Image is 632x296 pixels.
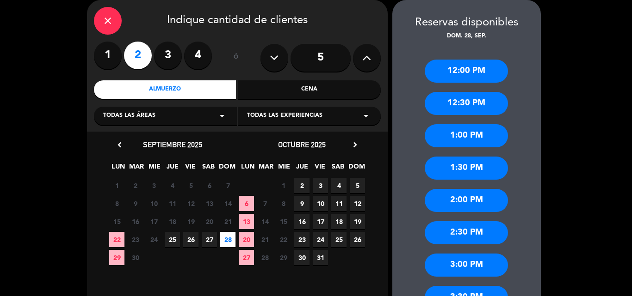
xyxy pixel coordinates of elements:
span: 27 [239,250,254,265]
span: 19 [183,214,198,229]
span: 21 [257,232,273,247]
span: 9 [294,196,310,211]
span: 29 [276,250,291,265]
span: 14 [220,196,235,211]
span: 8 [276,196,291,211]
i: arrow_drop_down [360,110,372,121]
label: 4 [184,42,212,69]
div: 12:00 PM [425,60,508,83]
span: 2 [294,178,310,193]
span: MAR [258,161,273,176]
span: 30 [128,250,143,265]
span: 7 [257,196,273,211]
span: 25 [331,232,347,247]
div: dom. 28, sep. [392,32,541,41]
span: 3 [313,178,328,193]
span: 12 [183,196,198,211]
span: 8 [109,196,124,211]
div: 2:00 PM [425,189,508,212]
span: 1 [276,178,291,193]
div: Cena [238,80,381,99]
span: 28 [220,232,235,247]
span: 18 [165,214,180,229]
span: 13 [202,196,217,211]
span: 5 [350,178,365,193]
span: LUN [240,161,255,176]
span: VIE [183,161,198,176]
span: 30 [294,250,310,265]
span: 22 [276,232,291,247]
span: 19 [350,214,365,229]
span: JUE [294,161,310,176]
div: 2:30 PM [425,221,508,244]
div: 1:30 PM [425,157,508,180]
span: 17 [146,214,161,229]
span: MIE [147,161,162,176]
span: 24 [146,232,161,247]
div: Reservas disponibles [392,14,541,32]
span: 4 [165,178,180,193]
span: MIE [276,161,291,176]
span: 26 [183,232,198,247]
span: 15 [276,214,291,229]
span: 5 [183,178,198,193]
div: Indique cantidad de clientes [94,7,381,35]
span: 27 [202,232,217,247]
span: 17 [313,214,328,229]
span: 7 [220,178,235,193]
span: septiembre 2025 [143,140,202,149]
div: Almuerzo [94,80,236,99]
span: 12 [350,196,365,211]
label: 2 [124,42,152,69]
i: chevron_right [350,140,360,150]
i: chevron_left [115,140,124,150]
span: 23 [294,232,310,247]
span: 2 [128,178,143,193]
span: 11 [331,196,347,211]
span: DOM [348,161,364,176]
label: 1 [94,42,122,69]
span: Todas las experiencias [247,111,322,121]
span: 29 [109,250,124,265]
div: 3:00 PM [425,254,508,277]
span: 20 [202,214,217,229]
span: 28 [257,250,273,265]
span: 21 [220,214,235,229]
span: 4 [331,178,347,193]
span: DOM [219,161,234,176]
span: 16 [128,214,143,229]
label: 3 [154,42,182,69]
span: Todas las áreas [103,111,155,121]
div: ó [221,42,251,74]
span: 1 [109,178,124,193]
span: 23 [128,232,143,247]
i: arrow_drop_down [217,110,228,121]
span: 9 [128,196,143,211]
span: JUE [165,161,180,176]
i: close [102,15,113,26]
span: 10 [146,196,161,211]
span: 16 [294,214,310,229]
span: 26 [350,232,365,247]
span: 18 [331,214,347,229]
span: 6 [239,196,254,211]
span: 14 [257,214,273,229]
span: SAB [201,161,216,176]
div: 1:00 PM [425,124,508,147]
span: SAB [330,161,346,176]
span: 22 [109,232,124,247]
span: 6 [202,178,217,193]
span: LUN [111,161,126,176]
span: MAR [129,161,144,176]
span: 3 [146,178,161,193]
span: 20 [239,232,254,247]
span: VIE [312,161,328,176]
span: 10 [313,196,328,211]
span: 15 [109,214,124,229]
span: 25 [165,232,180,247]
div: 12:30 PM [425,92,508,115]
span: 11 [165,196,180,211]
span: 24 [313,232,328,247]
span: 31 [313,250,328,265]
span: 13 [239,214,254,229]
